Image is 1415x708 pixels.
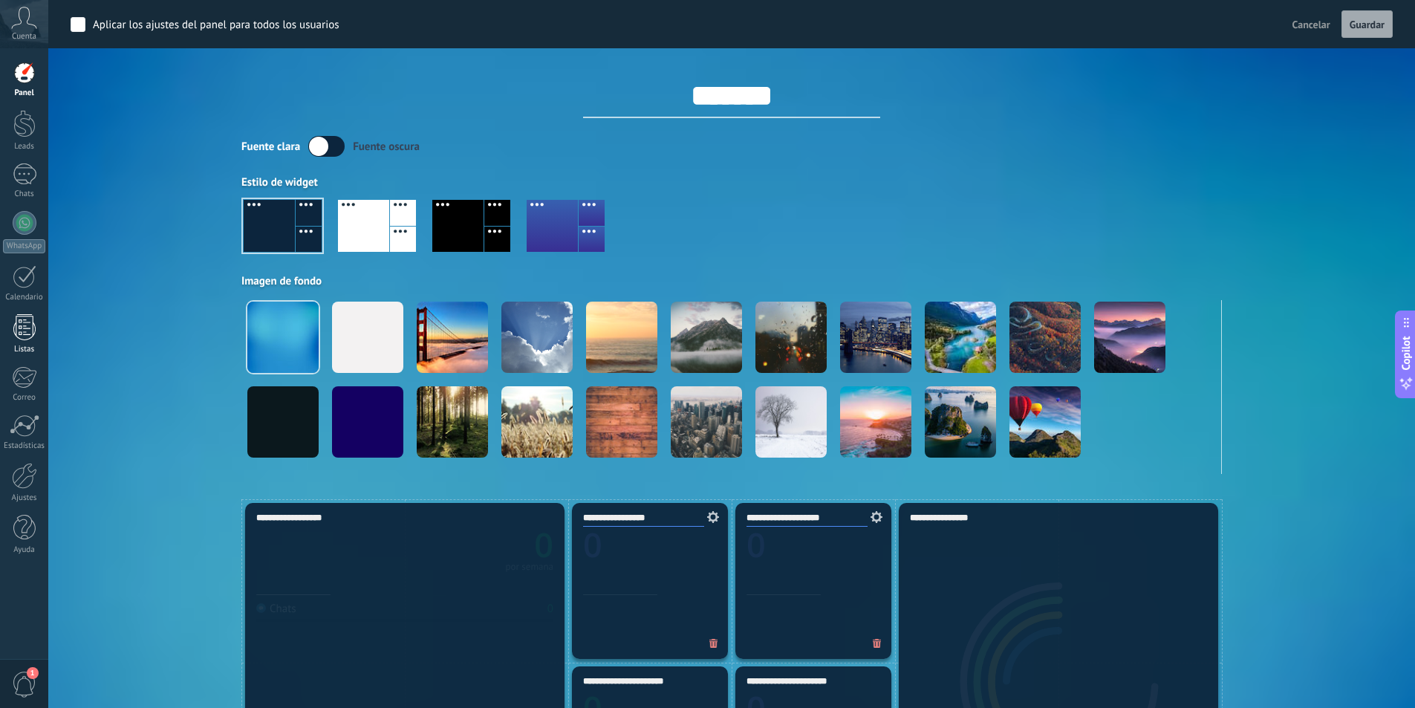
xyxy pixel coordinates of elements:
[3,393,46,403] div: Correo
[93,18,339,33] div: Aplicar los ajustes del panel para todos los usuarios
[3,88,46,98] div: Panel
[241,274,1222,288] div: Imagen de fondo
[3,493,46,503] div: Ajustes
[1399,336,1414,370] span: Copilot
[1286,13,1336,36] button: Cancelar
[3,142,46,152] div: Leads
[241,140,300,154] div: Fuente clara
[3,239,45,253] div: WhatsApp
[353,140,420,154] div: Fuente oscura
[3,441,46,451] div: Estadísticas
[1292,18,1330,31] span: Cancelar
[3,545,46,555] div: Ayuda
[1341,10,1393,39] button: Guardar
[3,345,46,354] div: Listas
[12,32,36,42] span: Cuenta
[3,293,46,302] div: Calendario
[1350,19,1385,30] span: Guardar
[3,189,46,199] div: Chats
[241,175,1222,189] div: Estilo de widget
[27,667,39,679] span: 1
